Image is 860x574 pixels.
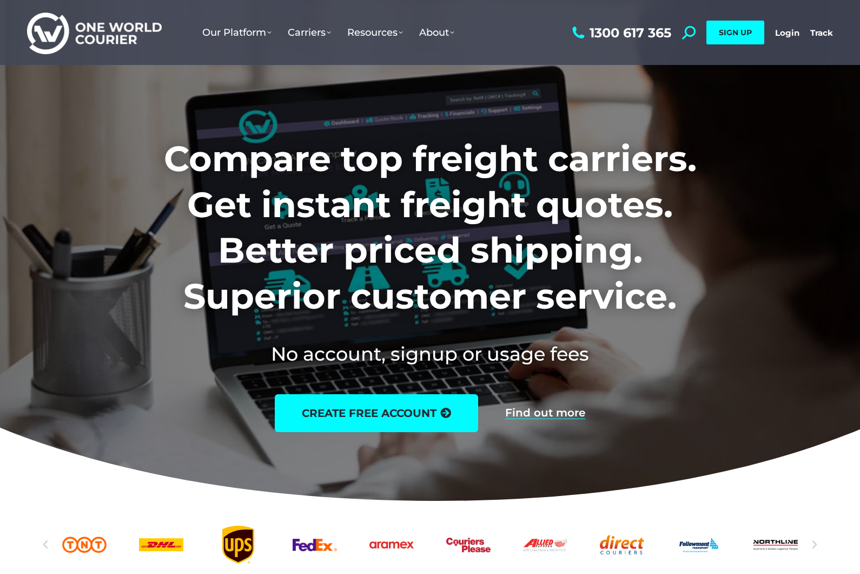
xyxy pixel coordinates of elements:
a: 1300 617 365 [570,26,671,40]
a: Track [810,28,833,38]
a: Couriers Please logo [446,526,491,564]
span: SIGN UP [719,28,752,37]
a: Followmont transoirt web logo [677,526,721,564]
a: Find out more [505,407,585,419]
a: Northline logo [753,526,798,564]
div: 5 / 25 [293,526,337,564]
a: Our Platform [194,16,280,49]
a: SIGN UP [706,21,764,44]
span: Resources [347,27,403,38]
a: TNT logo Australian freight company [62,526,107,564]
h1: Compare top freight carriers. Get instant freight quotes. Better priced shipping. Superior custom... [92,136,768,319]
div: Slides [62,526,798,564]
a: DHl logo [139,526,183,564]
h2: No account, signup or usage fees [92,341,768,367]
div: 3 / 25 [139,526,183,564]
span: Our Platform [202,27,272,38]
div: 7 / 25 [446,526,491,564]
a: UPS logo [216,526,260,564]
a: About [411,16,462,49]
div: 9 / 25 [600,526,644,564]
a: Resources [339,16,411,49]
div: 10 / 25 [677,526,721,564]
div: 2 / 25 [62,526,107,564]
a: Carriers [280,16,339,49]
a: Login [775,28,799,38]
a: Direct Couriers logo [600,526,644,564]
div: 6 / 25 [369,526,414,564]
img: One World Courier [27,11,162,55]
div: 8 / 25 [523,526,567,564]
a: Allied Express logo [523,526,567,564]
a: FedEx logo [293,526,337,564]
span: Carriers [288,27,331,38]
a: create free account [275,394,478,432]
a: Aramex_logo [369,526,414,564]
div: 4 / 25 [216,526,260,564]
span: About [419,27,454,38]
div: 11 / 25 [753,526,798,564]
